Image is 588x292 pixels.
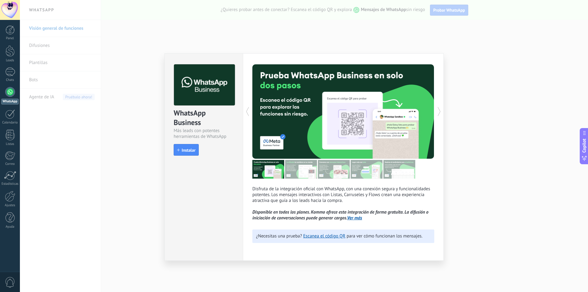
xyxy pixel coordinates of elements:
span: para ver cómo funcionan los mensajes. [347,233,423,239]
span: Copilot [581,138,587,153]
div: Ajustes [1,203,19,207]
i: Disponible en todos los planes. Kommo ofrece esta integración de forma gratuita. La difusión o in... [252,209,428,221]
img: logo_main.png [174,64,235,106]
div: WhatsApp Business [174,108,234,128]
div: Listas [1,142,19,146]
img: tour_image_cc377002d0016b7ebaeb4dbe65cb2175.png [383,160,415,179]
div: Más leads con potentes herramientas de WhatsApp [174,128,234,139]
a: Ver más [347,215,362,221]
div: Correo [1,162,19,166]
img: tour_image_1009fe39f4f058b759f0df5a2b7f6f06.png [318,160,350,179]
img: tour_image_7a4924cebc22ed9e3259523e50fe4fd6.png [252,160,284,179]
img: tour_image_62c9952fc9cf984da8d1d2aa2c453724.png [351,160,383,179]
div: Calendario [1,121,19,125]
div: Estadísticas [1,182,19,186]
div: Panel [1,36,19,40]
span: Instalar [182,148,195,152]
div: Chats [1,78,19,82]
p: Disfruta de la integración oficial con WhatsApp, con una conexión segura y funcionalidades potent... [252,186,434,221]
div: Ayuda [1,225,19,229]
a: Escanea el código QR [303,233,345,239]
div: Leads [1,59,19,63]
span: ¿Necesitas una prueba? [256,233,302,239]
img: tour_image_cc27419dad425b0ae96c2716632553fa.png [285,160,317,179]
div: WhatsApp [1,99,19,104]
button: Instalar [174,144,199,156]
